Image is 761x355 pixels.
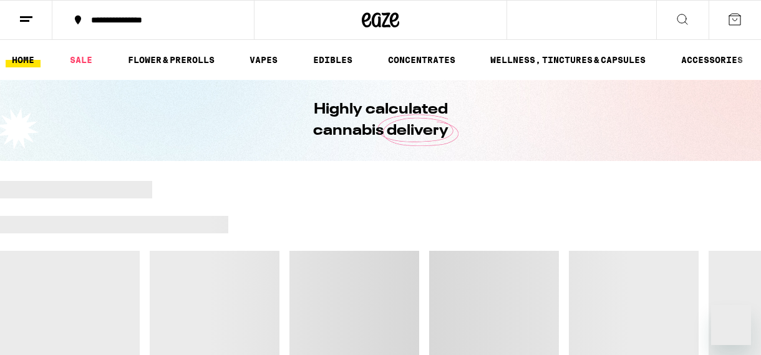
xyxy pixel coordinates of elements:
[711,305,751,345] iframe: Button to launch messaging window
[64,52,99,67] a: SALE
[675,52,749,67] a: ACCESSORIES
[6,52,41,67] a: HOME
[278,99,483,142] h1: Highly calculated cannabis delivery
[243,52,284,67] a: VAPES
[122,52,221,67] a: FLOWER & PREROLLS
[307,52,359,67] a: EDIBLES
[382,52,462,67] a: CONCENTRATES
[484,52,652,67] a: WELLNESS, TINCTURES & CAPSULES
